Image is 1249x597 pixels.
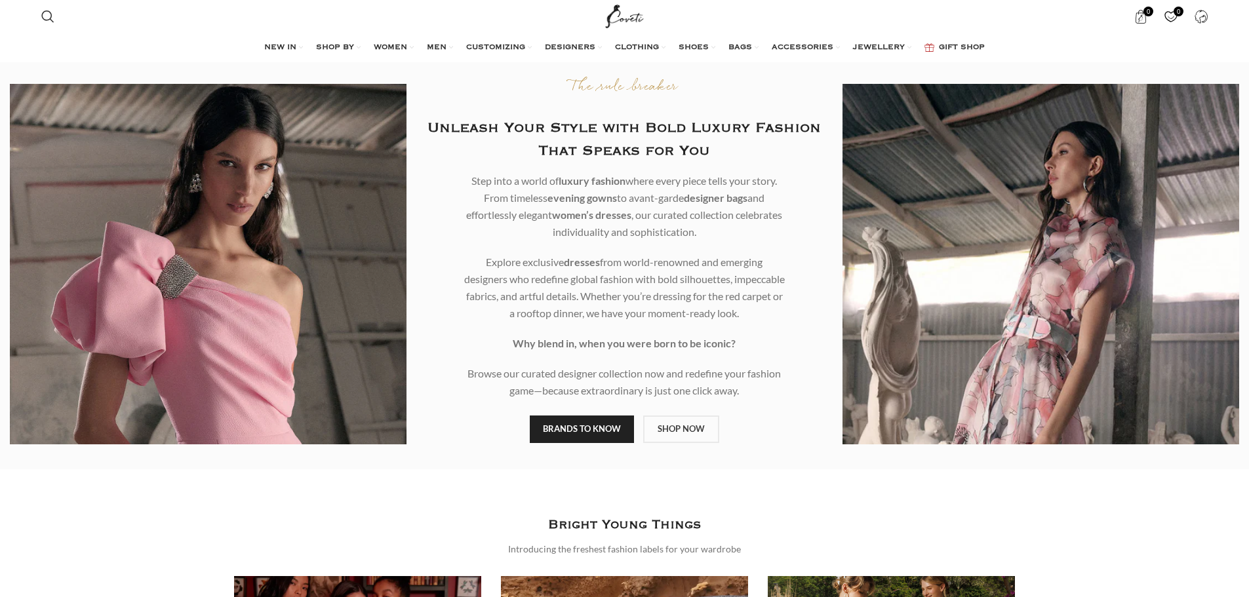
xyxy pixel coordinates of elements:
div: Main navigation [35,35,1215,61]
span: JEWELLERY [853,43,905,53]
span: SHOP BY [316,43,354,53]
a: ACCESSORIES [772,35,840,61]
a: CLOTHING [615,35,665,61]
p: The rule breaker [426,78,823,97]
a: SHOES [679,35,715,61]
div: My Wishlist [1157,3,1184,29]
h2: Unleash Your Style with Bold Luxury Fashion That Speaks for You [426,117,823,163]
b: designer bags [684,191,747,204]
span: SHOES [679,43,709,53]
p: Browse our curated designer collection now and redefine your fashion game—because extraordinary i... [464,365,785,399]
b: luxury fashion [559,174,625,187]
p: Step into a world of where every piece tells your story. From timeless to avant-garde and effortl... [464,172,785,241]
h3: Bright Young Things [548,515,701,535]
a: CUSTOMIZING [466,35,532,61]
a: MEN [427,35,453,61]
span: 0 [1174,7,1183,16]
span: MEN [427,43,446,53]
a: BRANDS TO KNOW [530,415,634,443]
span: ACCESSORIES [772,43,833,53]
a: SHOP NOW [643,415,719,443]
span: BAGS [728,43,752,53]
p: Explore exclusive from world-renowned and emerging designers who redefine global fashion with bol... [464,254,785,322]
span: CLOTHING [615,43,659,53]
img: GiftBag [924,43,934,52]
span: GIFT SHOP [939,43,985,53]
b: women’s dresses [552,208,631,221]
a: 0 [1157,3,1184,29]
span: DESIGNERS [545,43,595,53]
a: SHOP BY [316,35,361,61]
span: NEW IN [264,43,296,53]
div: Introducing the freshest fashion labels for your wardrobe [508,542,741,556]
a: Search [35,3,61,29]
strong: Why blend in, when you were born to be iconic? [513,337,736,349]
span: CUSTOMIZING [466,43,525,53]
a: NEW IN [264,35,303,61]
a: Site logo [603,10,646,21]
a: WOMEN [374,35,414,61]
a: JEWELLERY [853,35,911,61]
b: dresses [564,256,600,268]
span: 0 [1143,7,1153,16]
a: GIFT SHOP [924,35,985,61]
b: evening gowns [547,191,617,204]
a: BAGS [728,35,759,61]
a: 0 [1127,3,1154,29]
a: DESIGNERS [545,35,602,61]
span: WOMEN [374,43,407,53]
